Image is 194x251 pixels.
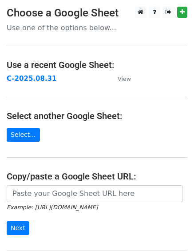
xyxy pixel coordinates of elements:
a: C-2025.08.31 [7,75,56,83]
small: View [118,76,131,82]
a: View [109,75,131,83]
h4: Use a recent Google Sheet: [7,60,187,70]
h4: Copy/paste a Google Sheet URL: [7,171,187,182]
small: Example: [URL][DOMAIN_NAME] [7,204,98,211]
input: Paste your Google Sheet URL here [7,185,183,202]
input: Next [7,221,29,235]
h3: Choose a Google Sheet [7,7,187,20]
p: Use one of the options below... [7,23,187,32]
a: Select... [7,128,40,142]
h4: Select another Google Sheet: [7,111,187,121]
